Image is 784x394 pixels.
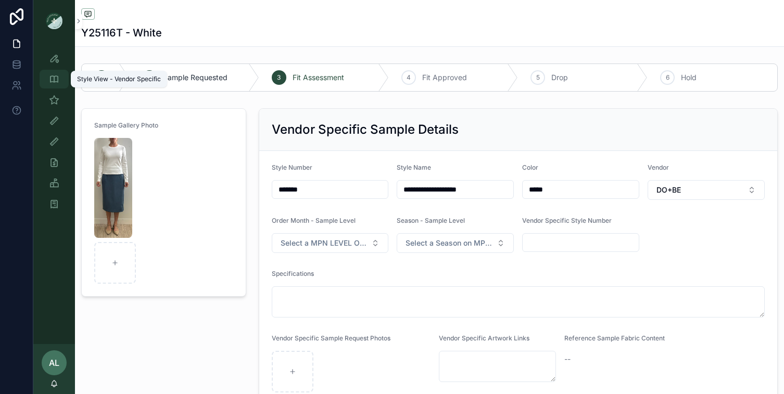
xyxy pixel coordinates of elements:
[277,73,281,82] span: 3
[293,72,344,83] span: Fit Assessment
[397,163,431,171] span: Style Name
[551,72,568,83] span: Drop
[648,163,669,171] span: Vendor
[397,217,465,224] span: Season - Sample Level
[422,72,467,83] span: Fit Approved
[564,334,665,342] span: Reference Sample Fabric Content
[406,238,492,248] span: Select a Season on MPN Level
[81,26,162,40] h1: Y25116T - White
[407,73,411,82] span: 4
[439,334,529,342] span: Vendor Specific Artwork Links
[681,72,697,83] span: Hold
[49,357,59,369] span: AL
[648,180,765,200] button: Select Button
[272,217,356,224] span: Order Month - Sample Level
[272,233,389,253] button: Select Button
[666,73,669,82] span: 6
[272,121,459,138] h2: Vendor Specific Sample Details
[94,138,132,238] img: Screenshot-2025-08-11-at-11.29.29-AM.png
[656,185,681,195] span: DO+BE
[77,75,161,83] div: Style View - Vendor Specific
[522,217,612,224] span: Vendor Specific Style Number
[46,12,62,29] img: App logo
[94,121,158,129] span: Sample Gallery Photo
[272,334,390,342] span: Vendor Specific Sample Request Photos
[272,163,312,171] span: Style Number
[272,270,314,277] span: Specifications
[163,72,227,83] span: Sample Requested
[564,354,571,364] span: --
[33,42,75,227] div: scrollable content
[522,163,538,171] span: Color
[397,233,514,253] button: Select Button
[536,73,540,82] span: 5
[281,238,368,248] span: Select a MPN LEVEL ORDER MONTH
